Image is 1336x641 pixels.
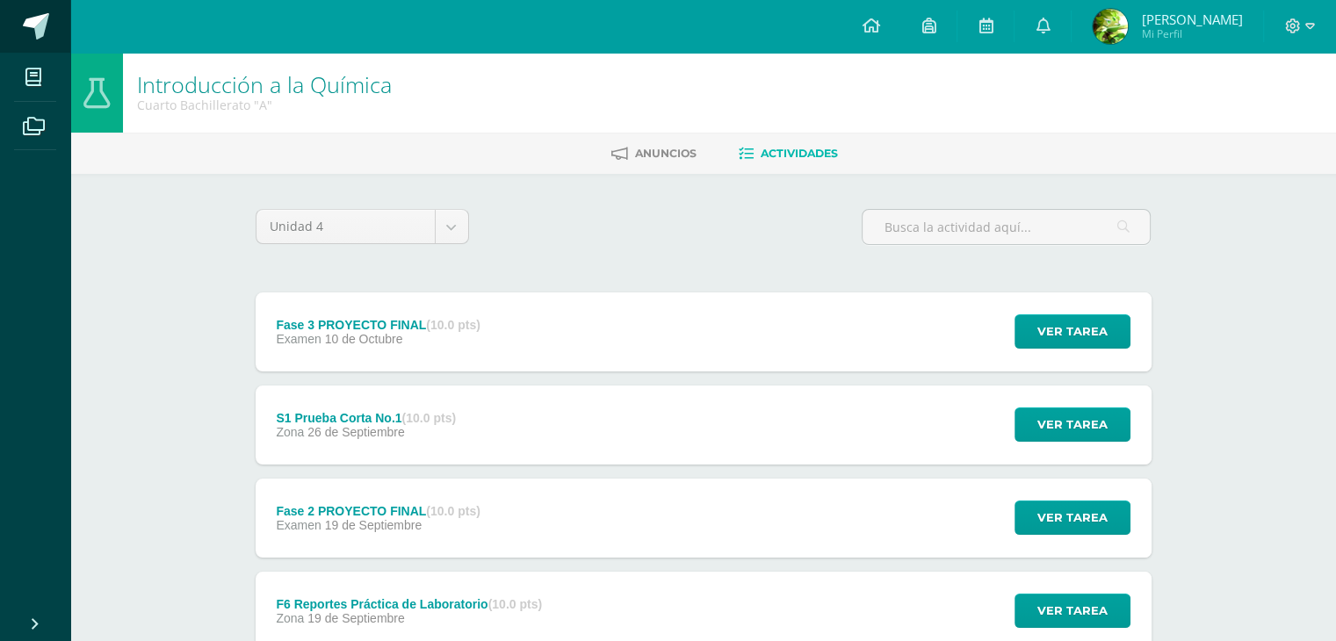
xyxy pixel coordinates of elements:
span: Ver tarea [1037,408,1108,441]
span: 10 de Octubre [325,332,403,346]
div: F6 Reportes Práctica de Laboratorio [276,597,542,611]
span: [PERSON_NAME] [1141,11,1242,28]
a: Actividades [739,140,838,168]
span: Unidad 4 [270,210,422,243]
a: Introducción a la Química [137,69,392,99]
img: 19a790bb8d2bc2d2b7316835407f9c17.png [1093,9,1128,44]
span: 26 de Septiembre [307,425,405,439]
span: Mi Perfil [1141,26,1242,41]
a: Anuncios [611,140,697,168]
span: Actividades [761,147,838,160]
div: Fase 2 PROYECTO FINAL [276,504,480,518]
div: Cuarto Bachillerato 'A' [137,97,392,113]
a: Unidad 4 [256,210,468,243]
span: Ver tarea [1037,501,1108,534]
strong: (10.0 pts) [488,597,542,611]
div: Fase 3 PROYECTO FINAL [276,318,480,332]
span: 19 de Septiembre [307,611,405,625]
span: Zona [276,611,304,625]
button: Ver tarea [1015,594,1130,628]
h1: Introducción a la Química [137,72,392,97]
strong: (10.0 pts) [426,504,480,518]
span: 19 de Septiembre [325,518,422,532]
button: Ver tarea [1015,501,1130,535]
input: Busca la actividad aquí... [863,210,1150,244]
button: Ver tarea [1015,407,1130,442]
span: Anuncios [635,147,697,160]
strong: (10.0 pts) [426,318,480,332]
div: S1 Prueba Corta No.1 [276,411,456,425]
span: Examen [276,332,321,346]
strong: (10.0 pts) [402,411,456,425]
span: Zona [276,425,304,439]
span: Ver tarea [1037,315,1108,348]
button: Ver tarea [1015,314,1130,349]
span: Ver tarea [1037,594,1108,627]
span: Examen [276,518,321,532]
